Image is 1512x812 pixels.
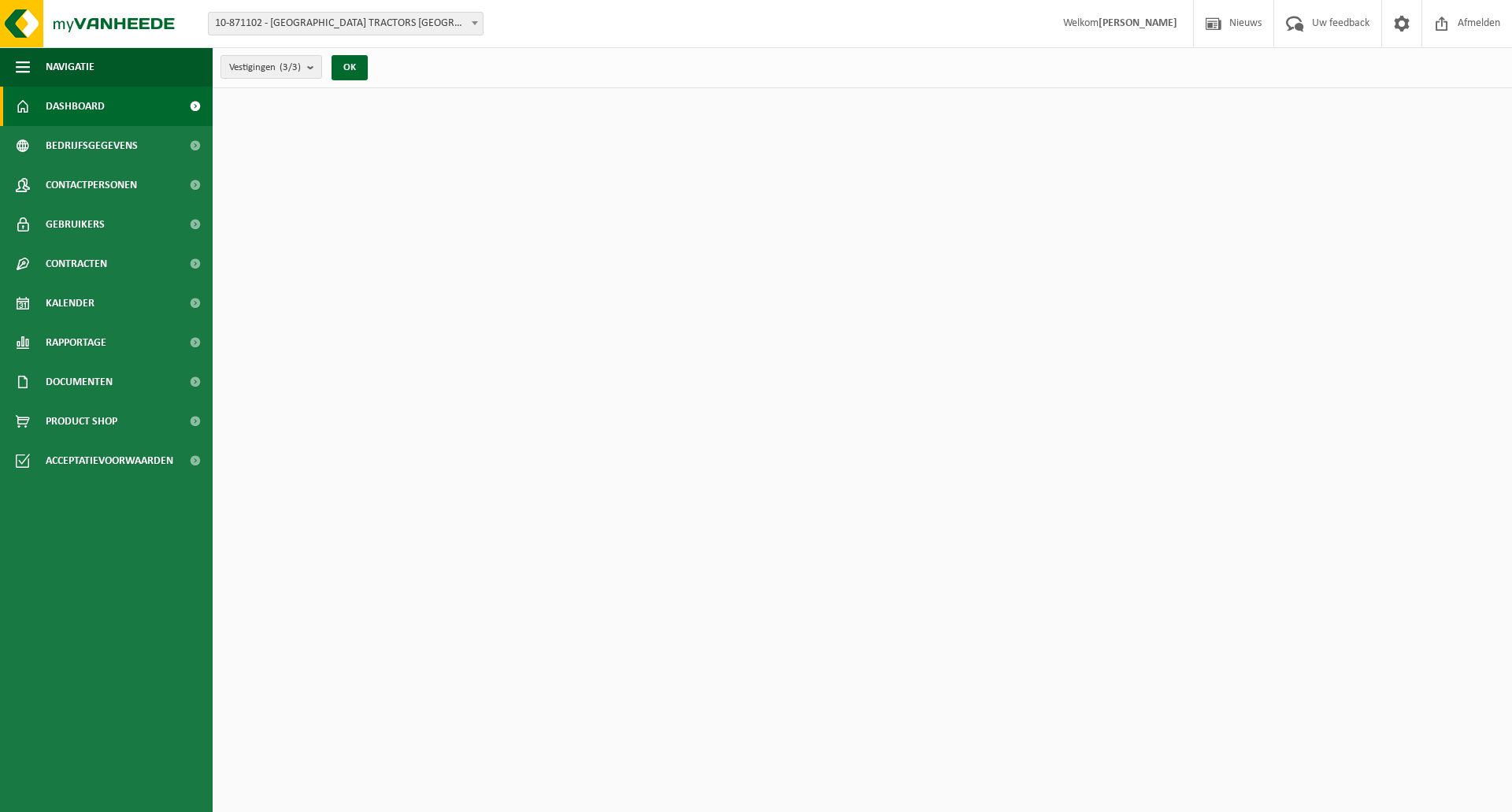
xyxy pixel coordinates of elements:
count: (3/3) [280,62,301,72]
span: Rapportage [46,323,106,362]
span: Acceptatievoorwaarden [46,441,173,480]
span: Bedrijfsgegevens [46,126,138,165]
span: Kalender [46,284,94,323]
span: Contactpersonen [46,165,137,205]
span: Contracten [46,244,107,284]
span: Vestigingen [229,56,301,80]
span: 10-871102 - TERBERG TRACTORS BELGIUM - DESTELDONK [209,13,483,35]
span: Gebruikers [46,205,105,244]
button: Vestigingen(3/3) [220,55,322,79]
button: OK [332,55,368,80]
span: 10-871102 - TERBERG TRACTORS BELGIUM - DESTELDONK [208,12,484,35]
span: Dashboard [46,87,105,126]
strong: [PERSON_NAME] [1099,17,1177,29]
span: Documenten [46,362,113,402]
span: Product Shop [46,402,117,441]
span: Navigatie [46,47,94,87]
